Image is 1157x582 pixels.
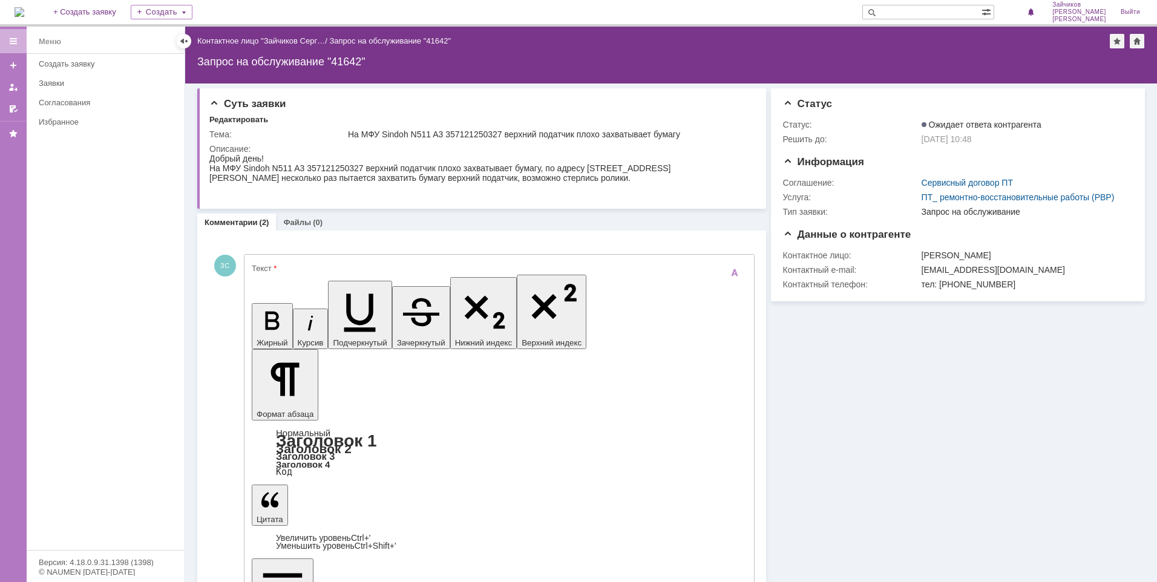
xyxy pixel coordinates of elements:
[209,115,268,125] div: Редактировать
[276,466,292,477] a: Код
[4,99,23,119] a: Мои согласования
[15,7,24,17] a: Перейти на домашнюю страницу
[4,56,23,75] a: Создать заявку
[197,36,325,45] a: Контактное лицо "Зайчиков Серг…
[205,218,258,227] a: Комментарии
[922,250,1127,260] div: [PERSON_NAME]
[276,442,352,456] a: Заголовок 2
[257,515,283,524] span: Цитата
[39,558,172,566] div: Версия: 4.18.0.9.31.1398 (1398)
[276,533,371,543] a: Increase
[5,5,177,15] div: Добрый день!
[177,34,191,48] div: Скрыть меню
[257,338,288,347] span: Жирный
[783,98,832,110] span: Статус
[252,264,744,272] div: Текст
[260,218,269,227] div: (2)
[783,280,919,289] div: Контактный телефон:
[34,70,221,82] strong: [EMAIL_ADDRESS][DOMAIN_NAME]
[197,36,329,45] div: /
[313,218,323,227] div: (0)
[727,266,742,280] span: Скрыть панель инструментов
[34,72,221,82] a: [EMAIL_ADDRESS][DOMAIN_NAME]
[209,144,751,154] div: Описание:
[39,98,177,107] div: Согласования
[392,286,450,349] button: Зачеркнутый
[252,534,747,550] div: Цитата
[982,5,994,17] span: Расширенный поиск
[783,134,919,144] div: Решить до:
[283,218,311,227] a: Файлы
[333,338,387,347] span: Подчеркнутый
[15,7,24,17] img: logo
[922,207,1127,217] div: Запрос на обслуживание
[257,410,313,419] span: Формат абзаца
[252,485,288,526] button: Цитата
[293,309,329,349] button: Курсив
[1052,8,1106,16] span: [PERSON_NAME]
[328,281,392,349] button: Подчеркнутый
[39,79,177,88] div: Заявки
[276,431,377,450] a: Заголовок 1
[332,10,462,19] span: , по адресу [STREET_ADDRESS]
[922,192,1115,202] a: ПТ_ ремонтно-восстановительные работы (РВР)
[252,303,293,349] button: Жирный
[517,275,586,349] button: Верхний индекс
[329,36,451,45] div: Запрос на обслуживание "41642"
[783,250,919,260] div: Контактное лицо:
[1052,16,1106,23] span: [PERSON_NAME]
[209,129,346,139] div: Тема:
[39,117,163,126] div: Избранное
[922,265,1127,275] div: [EMAIL_ADDRESS][DOMAIN_NAME]
[783,192,919,202] div: Услуга:
[39,34,61,49] div: Меню
[39,568,172,576] div: © NAUMEN [DATE]-[DATE]
[922,280,1127,289] div: тел: [PHONE_NUMBER]
[783,207,919,217] div: Тип заявки:
[783,156,864,168] span: Информация
[783,229,911,240] span: Данные о контрагенте
[922,120,1041,129] span: Ожидает ответа контрагента
[783,178,919,188] div: Соглашение:
[298,338,324,347] span: Курсив
[783,120,919,129] div: Статус:
[131,5,192,19] div: Создать
[348,129,749,139] div: На МФУ Sindoh N511 A3 357121250327 верхний податчик плохо захватывает бумагу
[450,277,517,349] button: Нижний индекс
[276,451,335,462] a: Заголовок 3
[355,541,396,551] span: Ctrl+Shift+'
[34,54,182,73] a: Создать заявку
[276,459,330,469] a: Заголовок 4
[276,541,396,551] a: Decrease
[351,533,371,543] span: Ctrl+'
[783,265,919,275] div: Контактный e-mail:
[197,56,1145,68] div: Запрос на обслуживание "41642"
[34,74,182,93] a: Заявки
[209,98,286,110] span: Суть заявки
[1130,34,1144,48] div: Сделать домашней страницей
[1052,1,1106,8] span: Зайчиков
[522,338,582,347] span: Верхний индекс
[214,255,236,276] span: ЗС
[276,428,330,438] a: Нормальный
[4,77,23,97] a: Мои заявки
[252,429,747,476] div: Формат абзаца
[1110,34,1124,48] div: Добавить в избранное
[34,93,182,112] a: Согласования
[397,338,445,347] span: Зачеркнутый
[455,338,513,347] span: Нижний индекс
[922,134,972,144] span: [DATE] 10:48
[39,59,177,68] div: Создать заявку
[922,178,1013,188] a: Сервисный договор ПТ
[252,349,318,420] button: Формат абзаца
